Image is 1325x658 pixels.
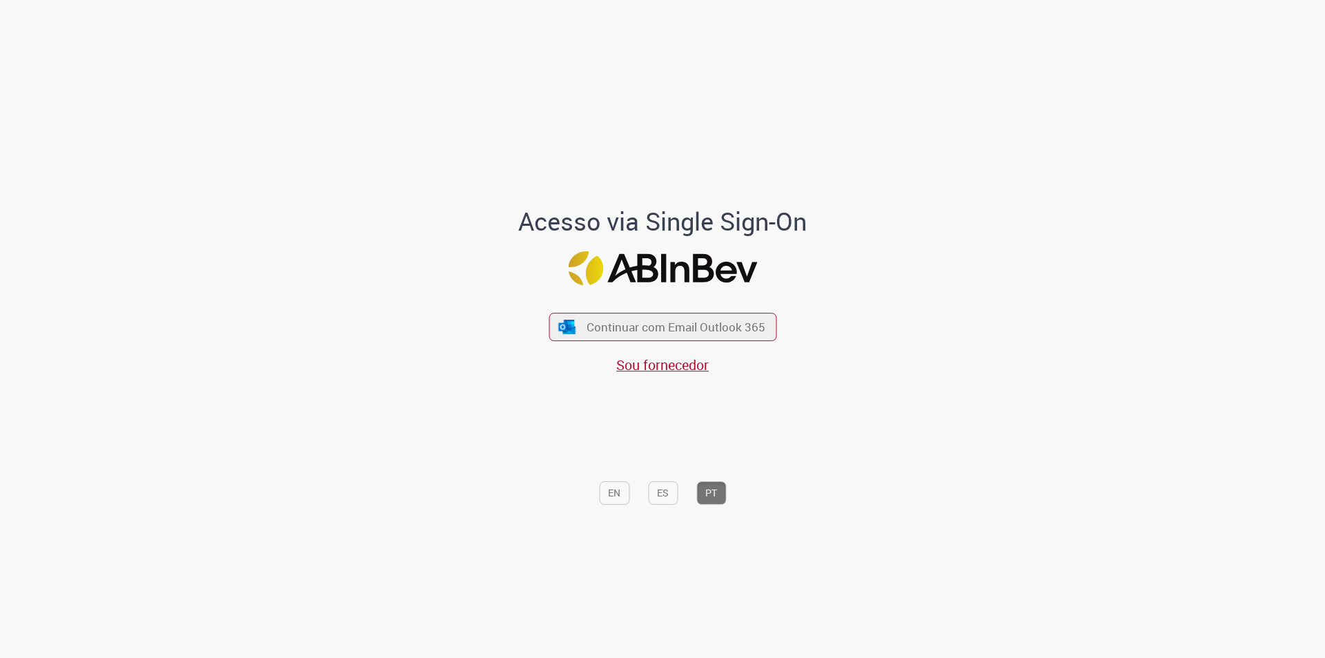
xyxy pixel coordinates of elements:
img: ícone Azure/Microsoft 360 [558,320,577,334]
img: Logo ABInBev [568,251,757,285]
h1: Acesso via Single Sign-On [471,208,854,235]
a: Sou fornecedor [616,356,709,375]
span: Continuar com Email Outlook 365 [587,320,765,336]
button: ícone Azure/Microsoft 360 Continuar com Email Outlook 365 [549,313,776,341]
button: EN [599,482,629,505]
button: PT [696,482,726,505]
button: ES [648,482,678,505]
